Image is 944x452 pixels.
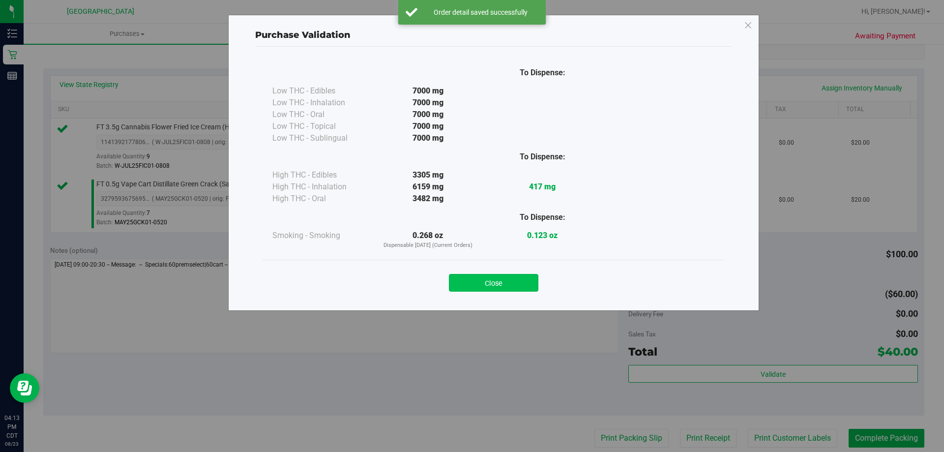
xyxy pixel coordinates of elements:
div: 3482 mg [371,193,485,205]
div: 7000 mg [371,97,485,109]
div: Order detail saved successfully [423,7,538,17]
div: Smoking - Smoking [272,230,371,241]
div: 0.268 oz [371,230,485,250]
div: 7000 mg [371,85,485,97]
div: To Dispense: [485,151,600,163]
div: High THC - Oral [272,193,371,205]
div: 7000 mg [371,121,485,132]
div: Low THC - Topical [272,121,371,132]
p: Dispensable [DATE] (Current Orders) [371,241,485,250]
strong: 417 mg [529,182,556,191]
iframe: Resource center [10,373,39,403]
div: High THC - Edibles [272,169,371,181]
span: Purchase Validation [255,30,351,40]
div: Low THC - Sublingual [272,132,371,144]
div: To Dispense: [485,211,600,223]
div: To Dispense: [485,67,600,79]
div: Low THC - Oral [272,109,371,121]
button: Close [449,274,538,292]
div: 7000 mg [371,132,485,144]
div: 6159 mg [371,181,485,193]
div: 3305 mg [371,169,485,181]
div: Low THC - Inhalation [272,97,371,109]
div: High THC - Inhalation [272,181,371,193]
div: 7000 mg [371,109,485,121]
strong: 0.123 oz [527,231,558,240]
div: Low THC - Edibles [272,85,371,97]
